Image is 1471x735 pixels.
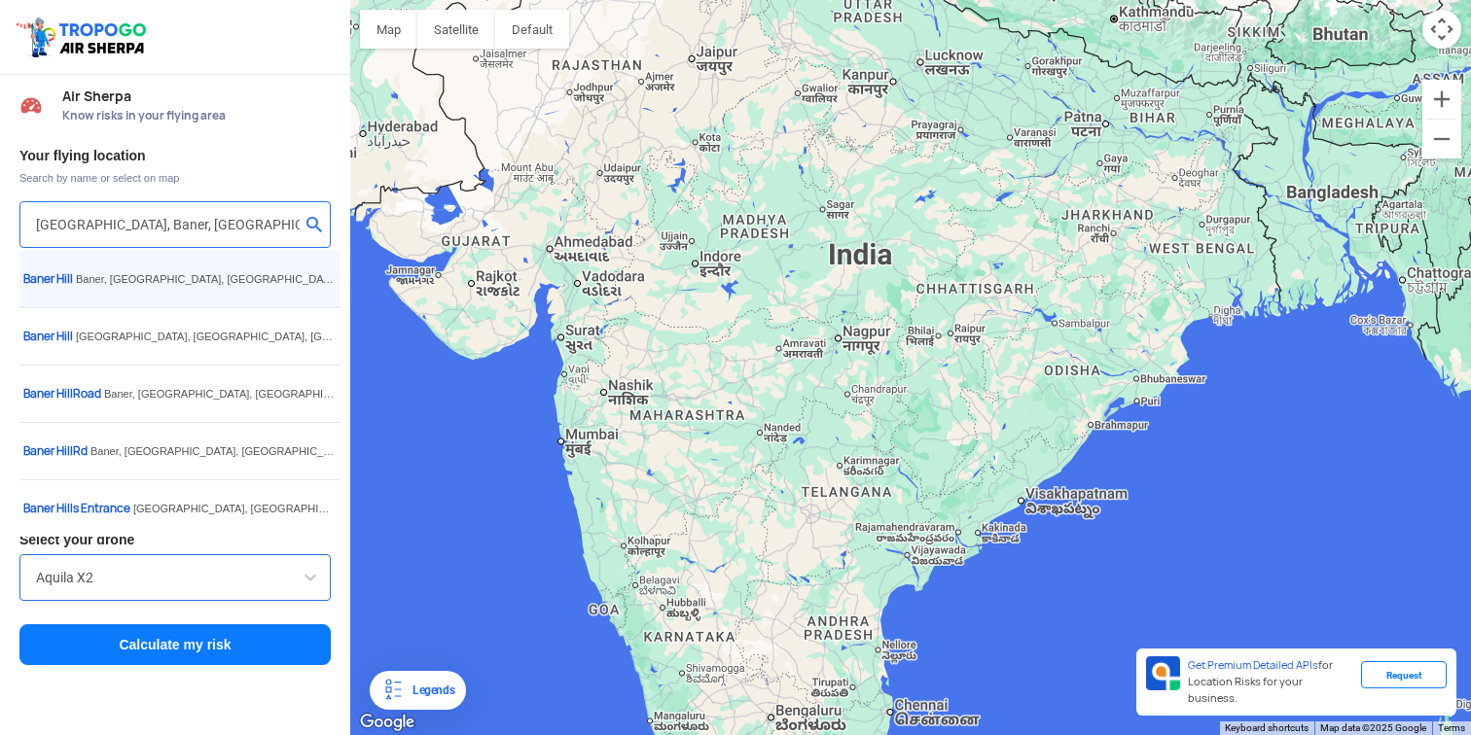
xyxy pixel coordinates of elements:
button: Show street map [360,10,417,49]
span: Air Sherpa [62,88,331,104]
span: Baner Hill [23,386,73,402]
span: Search by name or select on map [19,170,331,186]
div: Legends [405,679,454,702]
span: Baner Hill [23,329,73,344]
span: Know risks in your flying area [62,108,331,123]
div: Request [1361,661,1447,688]
img: Legends [381,679,405,702]
img: ic_tgdronemaps.svg [15,15,153,59]
span: [GEOGRAPHIC_DATA], [GEOGRAPHIC_DATA], [GEOGRAPHIC_DATA], [GEOGRAPHIC_DATA], [GEOGRAPHIC_DATA] [133,503,714,514]
img: Google [355,710,419,735]
button: Keyboard shortcuts [1225,721,1309,735]
span: [GEOGRAPHIC_DATA], [GEOGRAPHIC_DATA], [GEOGRAPHIC_DATA], [GEOGRAPHIC_DATA] [76,331,539,342]
span: Baner Hill [23,443,73,459]
span: Road [23,386,104,402]
img: Risk Scores [19,93,43,117]
span: Baner Hill [23,271,73,287]
a: Open this area in Google Maps (opens a new window) [355,710,419,735]
span: Baner, [GEOGRAPHIC_DATA], [GEOGRAPHIC_DATA] [76,273,339,285]
span: Rd [23,443,90,459]
span: Baner Hill [23,501,73,516]
button: Zoom in [1422,80,1461,119]
button: Calculate my risk [19,624,331,665]
span: Get Premium Detailed APIs [1188,658,1318,672]
span: s Entrance [23,501,133,516]
span: Baner, [GEOGRAPHIC_DATA], [GEOGRAPHIC_DATA] [104,388,367,400]
a: Terms [1438,722,1465,733]
span: Baner, [GEOGRAPHIC_DATA], [GEOGRAPHIC_DATA] [90,445,353,457]
h3: Select your drone [19,533,331,546]
button: Map camera controls [1422,10,1461,49]
button: Show satellite imagery [417,10,495,49]
input: Search by name or Brand [36,566,314,589]
div: for Location Risks for your business. [1180,656,1361,708]
input: Search your flying location [36,213,300,236]
span: Map data ©2025 Google [1320,722,1426,733]
img: Premium APIs [1146,656,1180,690]
h3: Your flying location [19,149,331,162]
button: Zoom out [1422,120,1461,158]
